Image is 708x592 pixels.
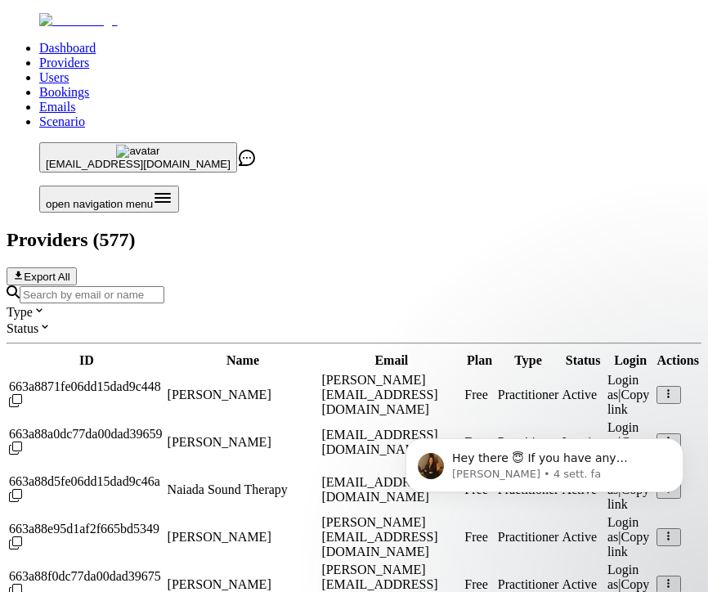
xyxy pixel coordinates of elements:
[8,352,165,369] th: ID
[7,267,77,285] button: Export All
[561,352,605,369] th: Status
[168,482,288,496] span: Naiada Sound Therapy
[167,352,320,369] th: Name
[9,379,164,410] div: Click to copy
[464,352,495,369] th: Plan
[498,577,559,591] span: validated
[39,70,69,84] a: Users
[39,56,89,70] a: Providers
[607,388,649,416] span: Copy link
[321,475,437,504] span: [EMAIL_ADDRESS][DOMAIN_NAME]
[321,373,437,416] span: [PERSON_NAME][EMAIL_ADDRESS][DOMAIN_NAME]
[168,577,271,591] span: [PERSON_NAME]
[607,373,653,417] div: |
[498,388,559,401] span: validated
[46,198,153,210] span: open navigation menu
[497,352,560,369] th: Type
[7,320,701,336] div: Status
[562,388,604,402] div: Active
[321,428,437,456] span: [EMAIL_ADDRESS][DOMAIN_NAME]
[320,352,462,369] th: Email
[321,515,437,558] span: [PERSON_NAME][EMAIL_ADDRESS][DOMAIN_NAME]
[7,303,701,320] div: Type
[168,530,271,544] span: [PERSON_NAME]
[607,373,639,401] span: Login as
[9,427,164,458] div: Click to copy
[464,388,487,401] span: Free
[168,435,271,449] span: [PERSON_NAME]
[20,286,164,303] input: Search by email or name
[39,85,89,99] a: Bookings
[39,186,179,213] button: Open menu
[464,577,487,591] span: Free
[39,142,237,173] button: avatar[EMAIL_ADDRESS][DOMAIN_NAME]
[168,388,271,401] span: [PERSON_NAME]
[381,404,708,584] iframe: Intercom notifications messaggio
[7,229,701,251] h2: Providers ( 577 )
[39,100,75,114] a: Emails
[562,577,604,592] div: Active
[46,158,231,170] span: [EMAIL_ADDRESS][DOMAIN_NAME]
[39,13,118,28] img: Fluum Logo
[9,474,164,505] div: Click to copy
[656,352,700,369] th: Actions
[39,41,96,55] a: Dashboard
[607,352,654,369] th: Login
[116,145,159,158] img: avatar
[39,114,85,128] a: Scenario
[9,522,164,553] div: Click to copy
